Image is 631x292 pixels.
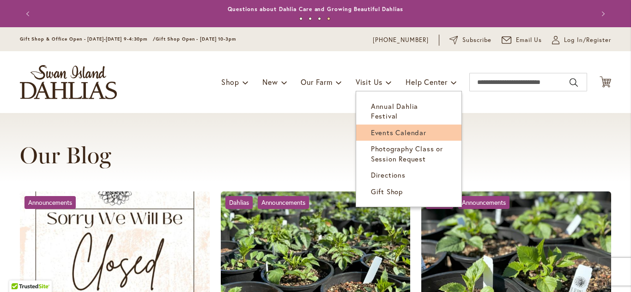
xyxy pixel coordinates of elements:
[327,17,330,20] button: 4 of 4
[516,36,542,45] span: Email Us
[371,101,418,120] span: Annual Dahlia Festival
[20,5,38,23] button: Previous
[20,65,117,99] a: store logo
[458,196,510,209] a: Announcements
[258,196,309,209] a: Announcements
[502,36,542,45] a: Email Us
[301,77,332,87] span: Our Farm
[406,77,448,87] span: Help Center
[371,128,426,137] span: Events Calendar
[449,36,491,45] a: Subscribe
[371,144,443,163] span: Photography Class or Session Request
[156,36,236,42] span: Gift Shop Open - [DATE] 10-3pm
[225,196,314,209] div: &
[7,259,33,285] iframe: Launch Accessibility Center
[262,77,278,87] span: New
[462,36,491,45] span: Subscribe
[371,187,403,196] span: Gift Shop
[221,77,239,87] span: Shop
[356,77,382,87] span: Visit Us
[309,17,312,20] button: 2 of 4
[24,196,76,209] a: Announcements
[564,36,611,45] span: Log In/Register
[228,6,403,12] a: Questions about Dahlia Care and Growing Beautiful Dahlias
[371,170,406,179] span: Directions
[299,17,303,20] button: 1 of 4
[318,17,321,20] button: 3 of 4
[593,5,611,23] button: Next
[20,142,611,169] h1: Our Blog
[426,196,514,209] div: &
[20,36,156,42] span: Gift Shop & Office Open - [DATE]-[DATE] 9-4:30pm /
[552,36,611,45] a: Log In/Register
[373,36,429,45] a: [PHONE_NUMBER]
[225,196,253,209] a: Dahlias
